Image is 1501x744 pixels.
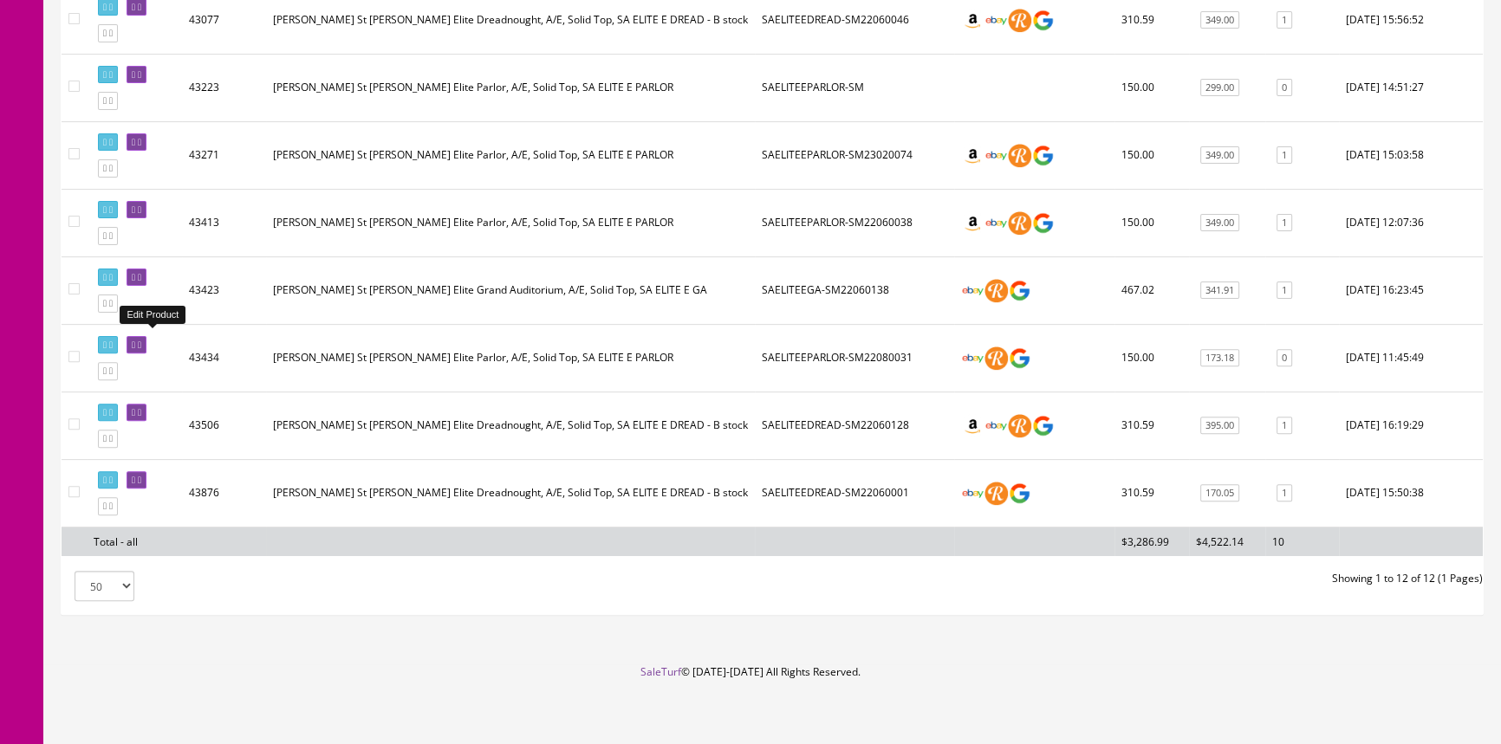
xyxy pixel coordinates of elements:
td: Dean St Augustine Elite Dreadnought, A/E, Solid Top, SA ELITE E DREAD - B stock [266,391,755,459]
td: 2025-07-25 14:51:27 [1339,54,1483,121]
td: 2025-08-13 11:45:49 [1339,324,1483,391]
td: $3,286.99 [1114,527,1189,556]
a: 1 [1277,281,1292,300]
img: reverb [1008,414,1031,437]
img: reverb [984,482,1008,505]
img: google_shopping [1031,9,1055,32]
a: 299.00 [1200,79,1239,97]
img: amazon [961,9,984,32]
a: 349.00 [1200,214,1239,232]
td: 43506 [182,391,266,459]
td: SAELITEEPARLOR-SM [755,54,954,121]
img: ebay [984,144,1008,167]
a: SaleTurf [640,664,681,679]
a: 349.00 [1200,146,1239,165]
img: reverb [984,346,1008,370]
a: 349.00 [1200,11,1239,29]
td: 43434 [182,324,266,391]
a: 1 [1277,214,1292,232]
td: SAELITEEPARLOR-SM22080031 [755,324,954,391]
img: reverb [984,279,1008,302]
td: SAELITEEDREAD-SM22060001 [755,459,954,527]
td: 43223 [182,54,266,121]
img: reverb [1008,211,1031,235]
td: SAELITEEPARLOR-SM23020074 [755,121,954,189]
td: 310.59 [1114,459,1189,527]
img: amazon [961,211,984,235]
td: SAELITEEGA-SM22060138 [755,256,954,324]
td: 150.00 [1114,121,1189,189]
td: 2025-07-31 15:03:58 [1339,121,1483,189]
img: reverb [1008,144,1031,167]
a: 1 [1277,484,1292,502]
img: google_shopping [1031,211,1055,235]
img: google_shopping [1031,414,1055,437]
a: 395.00 [1200,417,1239,435]
img: amazon [961,144,984,167]
td: 2025-08-12 16:23:45 [1339,256,1483,324]
td: 2025-08-15 16:19:29 [1339,391,1483,459]
td: 310.59 [1114,391,1189,459]
td: Dean St Augustine Elite Grand Auditorium, A/E, Solid Top, SA ELITE E GA [266,256,755,324]
td: 2025-09-11 15:50:38 [1339,459,1483,527]
img: google_shopping [1008,482,1031,505]
img: ebay [984,211,1008,235]
td: 467.02 [1114,256,1189,324]
a: 1 [1277,146,1292,165]
td: 43271 [182,121,266,189]
td: Dean St Augustine Elite Parlor, A/E, Solid Top, SA ELITE E PARLOR [266,324,755,391]
td: Dean St Augustine Elite Parlor, A/E, Solid Top, SA ELITE E PARLOR [266,54,755,121]
td: 43423 [182,256,266,324]
div: Showing 1 to 12 of 12 (1 Pages) [772,571,1496,586]
div: Edit Product [120,306,185,324]
a: 0 [1277,79,1292,97]
img: reverb [1008,9,1031,32]
td: SAELITEEPARLOR-SM22060038 [755,189,954,256]
img: ebay [984,9,1008,32]
td: 2025-08-12 12:07:36 [1339,189,1483,256]
td: Dean St Augustine Elite Dreadnought, A/E, Solid Top, SA ELITE E DREAD - B stock [266,459,755,527]
td: SAELITEEDREAD-SM22060128 [755,391,954,459]
a: 1 [1277,11,1292,29]
td: Total - all [87,527,182,556]
td: $4,522.14 [1189,527,1265,556]
td: Dean St Augustine Elite Parlor, A/E, Solid Top, SA ELITE E PARLOR [266,189,755,256]
img: google_shopping [1031,144,1055,167]
a: 1 [1277,417,1292,435]
img: ebay [961,346,984,370]
td: 150.00 [1114,54,1189,121]
td: 10 [1265,527,1339,556]
td: 43413 [182,189,266,256]
td: 43876 [182,459,266,527]
a: 0 [1277,349,1292,367]
img: ebay [961,279,984,302]
img: ebay [961,482,984,505]
td: 150.00 [1114,324,1189,391]
img: google_shopping [1008,279,1031,302]
img: amazon [961,414,984,437]
img: google_shopping [1008,346,1031,370]
td: 150.00 [1114,189,1189,256]
img: ebay [984,414,1008,437]
a: 170.05 [1200,484,1239,502]
a: 173.18 [1200,349,1239,367]
a: 341.91 [1200,281,1239,300]
td: Dean St Augustine Elite Parlor, A/E, Solid Top, SA ELITE E PARLOR [266,121,755,189]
